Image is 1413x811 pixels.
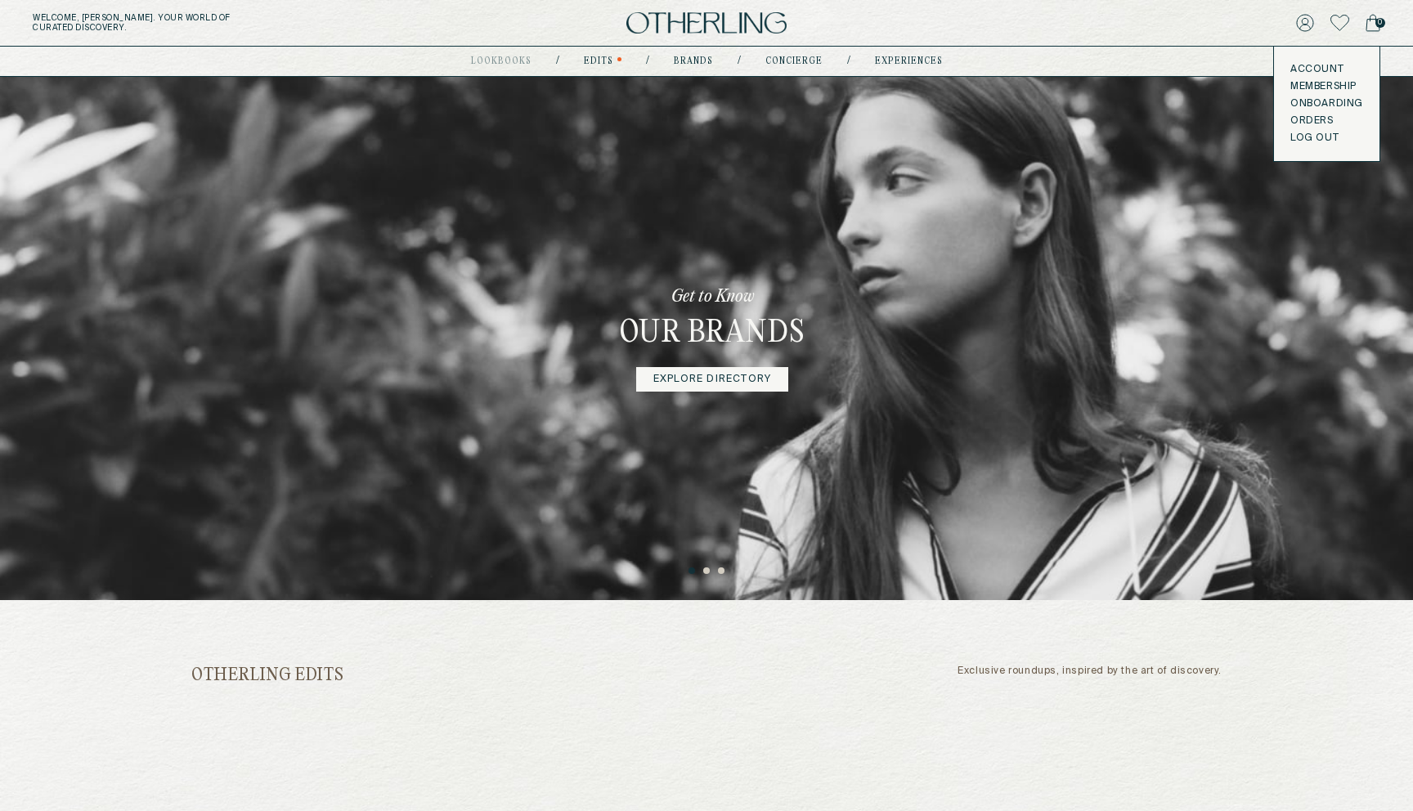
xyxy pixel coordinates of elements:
[646,55,649,68] div: /
[584,57,613,65] a: Edits
[958,665,1222,686] p: Exclusive roundups, inspired by the art of discovery.
[1290,80,1363,93] a: Membership
[556,55,559,68] div: /
[738,55,741,68] div: /
[1366,11,1380,34] a: 0
[674,57,713,65] a: Brands
[636,367,788,392] a: Explore Directory
[33,13,437,33] h5: Welcome, [PERSON_NAME] . Your world of curated discovery.
[671,285,754,308] p: Get to Know
[626,12,787,34] img: logo
[620,315,805,354] h3: Our Brands
[1375,18,1385,28] span: 0
[471,57,532,65] a: lookbooks
[191,665,344,686] h2: otherling edits
[1290,97,1363,110] a: Onboarding
[703,567,711,576] button: 2
[1290,63,1363,76] a: Account
[847,55,850,68] div: /
[875,57,943,65] a: experiences
[689,567,697,576] button: 1
[1290,114,1363,128] a: Orders
[765,57,823,65] a: concierge
[1290,132,1339,145] button: LOG OUT
[718,567,726,576] button: 3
